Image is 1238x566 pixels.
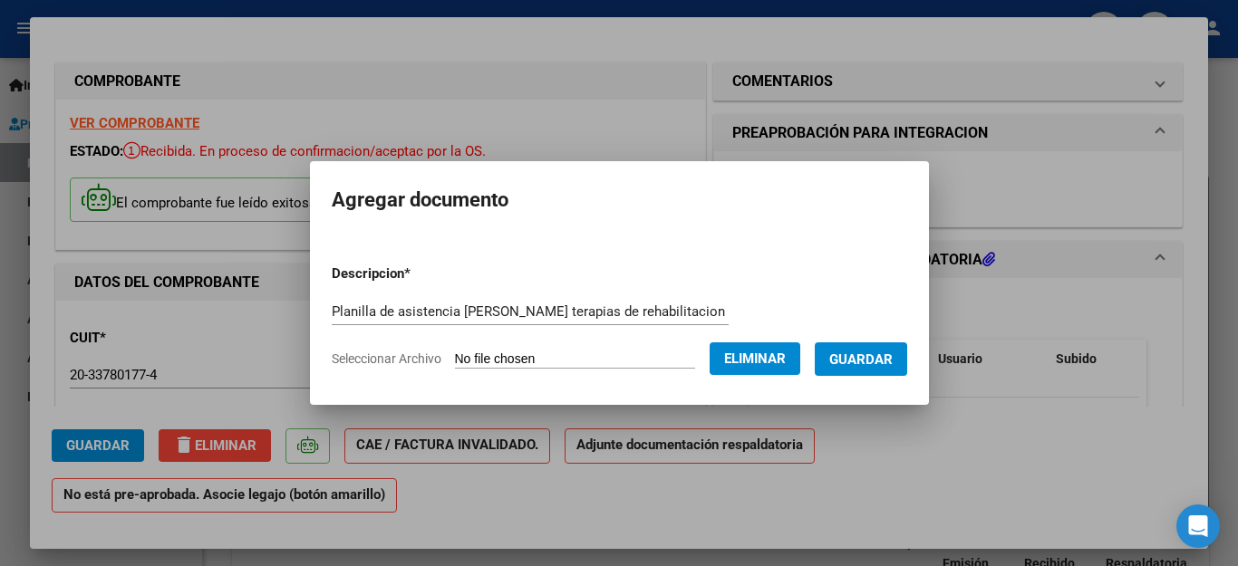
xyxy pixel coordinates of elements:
[829,351,893,368] span: Guardar
[332,183,907,217] h2: Agregar documento
[332,264,505,284] p: Descripcion
[1176,504,1220,548] div: Open Intercom Messenger
[332,351,441,366] span: Seleccionar Archivo
[724,350,786,367] span: Eliminar
[710,342,800,375] button: Eliminar
[815,342,907,376] button: Guardar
